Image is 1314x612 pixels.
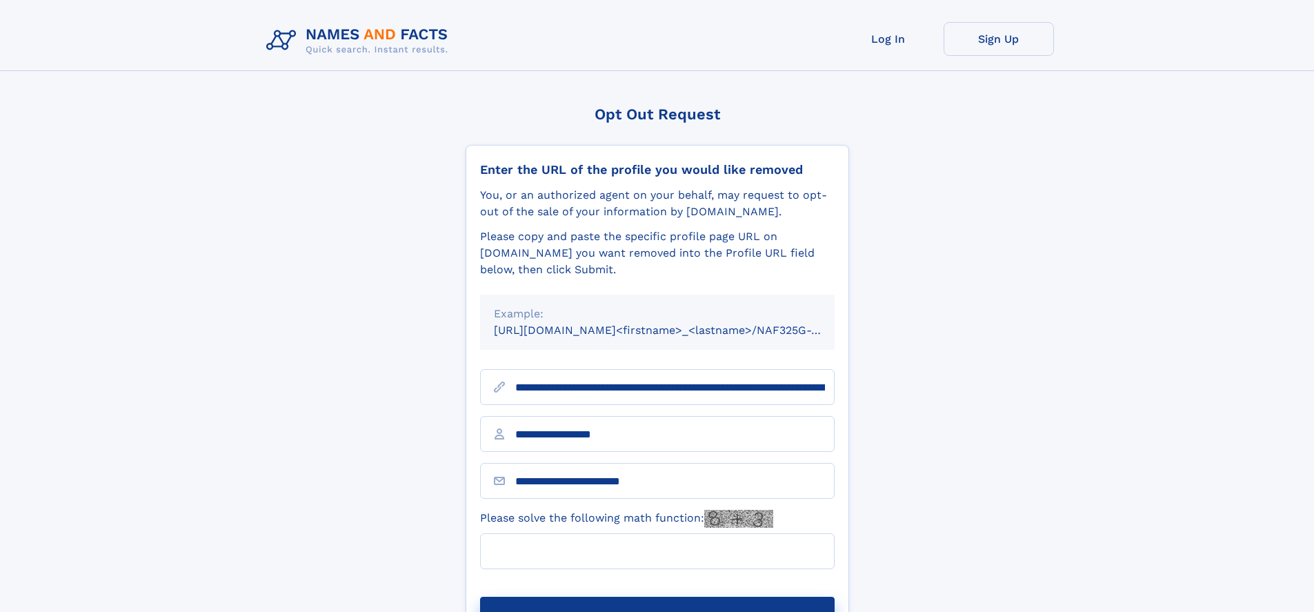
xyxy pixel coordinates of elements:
img: Logo Names and Facts [261,22,459,59]
div: Enter the URL of the profile you would like removed [480,162,835,177]
a: Log In [833,22,944,56]
div: Please copy and paste the specific profile page URL on [DOMAIN_NAME] you want removed into the Pr... [480,228,835,278]
div: Example: [494,306,821,322]
a: Sign Up [944,22,1054,56]
div: You, or an authorized agent on your behalf, may request to opt-out of the sale of your informatio... [480,187,835,220]
label: Please solve the following math function: [480,510,773,528]
small: [URL][DOMAIN_NAME]<firstname>_<lastname>/NAF325G-xxxxxxxx [494,324,861,337]
div: Opt Out Request [466,106,849,123]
